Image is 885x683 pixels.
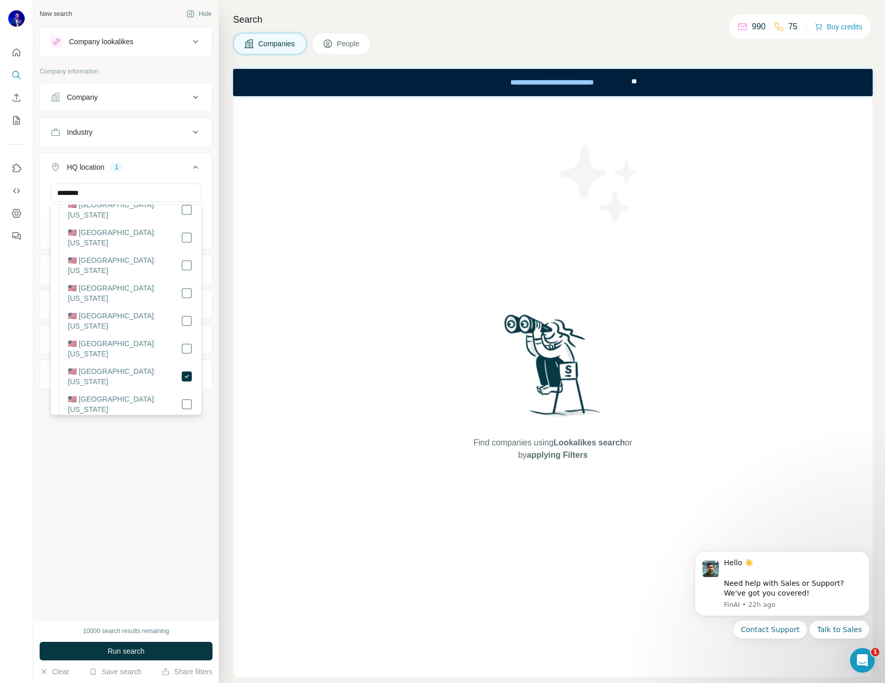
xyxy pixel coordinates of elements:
button: Share filters [162,667,213,677]
div: 1 [111,163,122,172]
span: People [337,39,361,49]
span: Run search [108,646,145,656]
label: 🇺🇸 [GEOGRAPHIC_DATA]: [US_STATE] [68,366,181,387]
button: Quick start [8,43,25,62]
div: Company [67,92,98,102]
button: Feedback [8,227,25,245]
label: 🇺🇸 [GEOGRAPHIC_DATA]: [US_STATE] [68,227,181,248]
button: Annual revenue ($) [40,257,212,282]
button: Buy credits [815,20,862,34]
button: Hide [179,6,219,22]
button: Enrich CSV [8,88,25,107]
button: Save search [89,667,141,677]
button: Keywords [40,362,212,387]
button: HQ location1 [40,155,212,184]
label: 🇺🇸 [GEOGRAPHIC_DATA]: [US_STATE] [68,200,181,220]
iframe: Intercom live chat [850,648,875,673]
button: Search [8,66,25,84]
span: applying Filters [527,451,588,459]
p: 75 [788,21,798,33]
span: Companies [258,39,296,49]
span: Find companies using or by [470,437,635,461]
h4: Search [233,12,873,27]
button: Company [40,85,212,110]
label: 🇺🇸 [GEOGRAPHIC_DATA]: [US_STATE] [68,311,181,331]
div: HQ location [67,162,104,172]
button: Run search [40,642,213,660]
button: Employees (size) [40,292,212,317]
img: Surfe Illustration - Woman searching with binoculars [500,312,607,426]
button: Use Surfe API [8,182,25,200]
iframe: Banner [233,69,873,96]
p: Company information [40,67,213,76]
button: Industry [40,120,212,145]
button: Clear [40,667,69,677]
label: 🇺🇸 [GEOGRAPHIC_DATA]: [US_STATE] [68,338,181,359]
button: My lists [8,111,25,130]
button: Use Surfe on LinkedIn [8,159,25,177]
label: 🇺🇸 [GEOGRAPHIC_DATA]: [US_STATE] [68,283,181,303]
div: New search [40,9,72,19]
span: Lookalikes search [554,438,625,447]
img: Surfe Illustration - Stars [553,137,646,230]
label: 🇺🇸 [GEOGRAPHIC_DATA]: [US_STATE] [68,394,181,415]
button: Dashboard [8,204,25,223]
span: 1 [871,648,879,656]
div: Company lookalikes [69,37,133,47]
img: Avatar [8,10,25,27]
div: Industry [67,127,93,137]
button: Company lookalikes [40,29,212,54]
div: 10000 search results remaining [83,626,169,636]
label: 🇺🇸 [GEOGRAPHIC_DATA]: [US_STATE] [68,255,181,276]
iframe: Intercom notifications message [679,538,885,678]
button: Technologies [40,327,212,352]
p: 990 [752,21,766,33]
